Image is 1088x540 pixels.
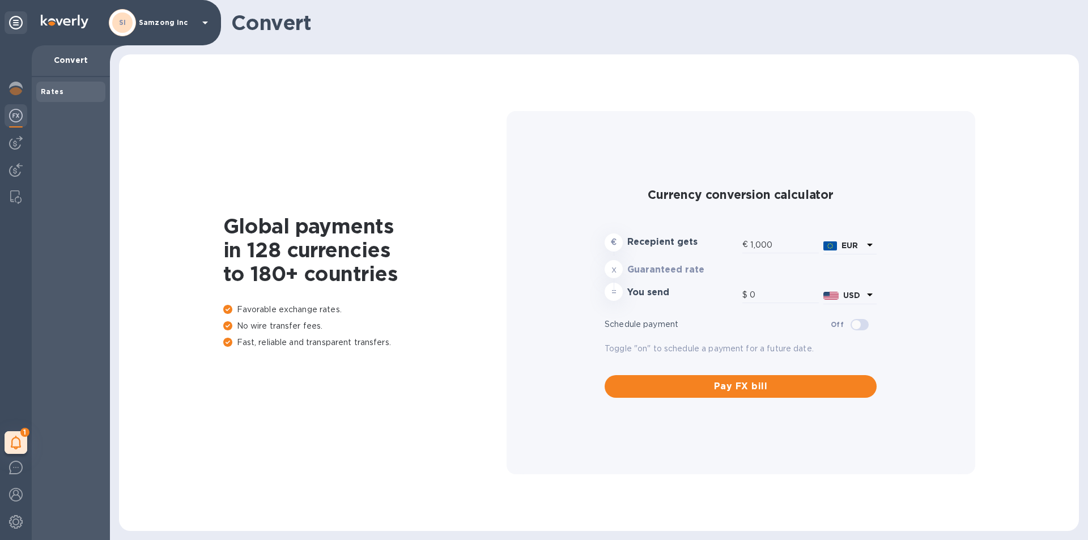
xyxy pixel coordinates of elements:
[605,188,877,202] h2: Currency conversion calculator
[41,87,63,96] b: Rates
[223,214,507,286] h1: Global payments in 128 currencies to 180+ countries
[823,292,839,300] img: USD
[139,19,195,27] p: Samzong inc
[605,343,877,355] p: Toggle "on" to schedule a payment for a future date.
[5,11,27,34] div: Unpin categories
[605,260,623,278] div: x
[41,54,101,66] p: Convert
[223,320,507,332] p: No wire transfer fees.
[750,236,819,253] input: Amount
[41,15,88,28] img: Logo
[223,337,507,348] p: Fast, reliable and transparent transfers.
[605,283,623,301] div: =
[605,318,831,330] p: Schedule payment
[605,375,877,398] button: Pay FX bill
[627,265,738,275] h3: Guaranteed rate
[611,237,617,246] strong: €
[231,11,1070,35] h1: Convert
[750,287,819,304] input: Amount
[627,237,738,248] h3: Recepient gets
[223,304,507,316] p: Favorable exchange rates.
[742,236,750,253] div: €
[831,320,844,329] b: Off
[742,287,750,304] div: $
[119,18,126,27] b: SI
[627,287,738,298] h3: You send
[843,291,860,300] b: USD
[614,380,868,393] span: Pay FX bill
[841,241,858,250] b: EUR
[9,109,23,122] img: Foreign exchange
[20,428,29,437] span: 1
